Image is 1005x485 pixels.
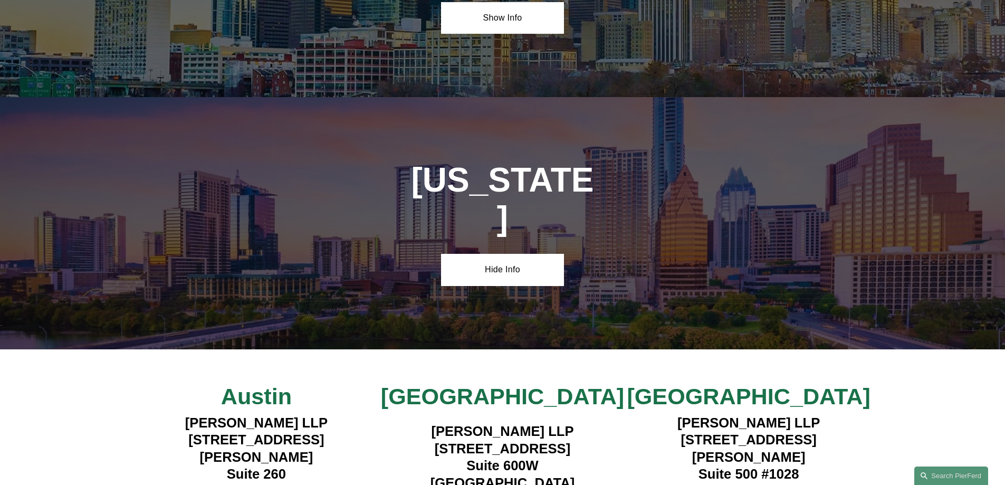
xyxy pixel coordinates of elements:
[221,384,292,409] span: Austin
[627,384,870,409] span: [GEOGRAPHIC_DATA]
[410,161,595,238] h1: [US_STATE]
[914,467,988,485] a: Search this site
[441,254,564,286] a: Hide Info
[441,2,564,34] a: Show Info
[381,384,624,409] span: [GEOGRAPHIC_DATA]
